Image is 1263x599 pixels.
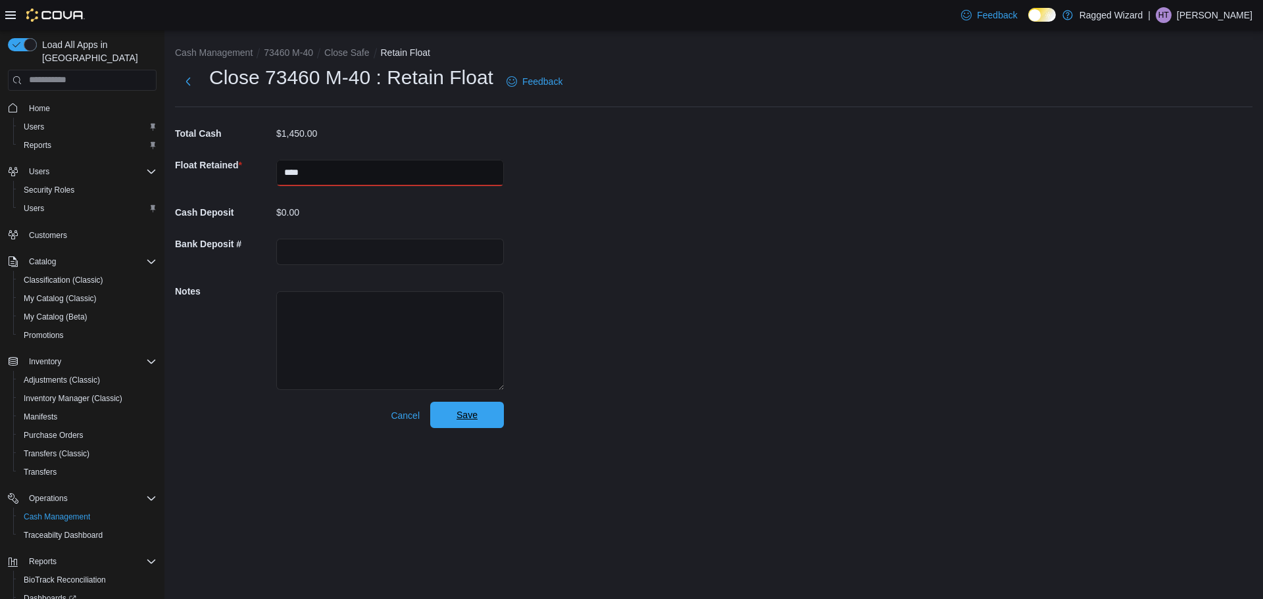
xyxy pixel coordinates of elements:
[24,530,103,540] span: Traceabilty Dashboard
[24,100,157,116] span: Home
[24,101,55,116] a: Home
[24,491,73,506] button: Operations
[391,409,420,422] span: Cancel
[18,272,109,288] a: Classification (Classic)
[276,207,299,218] p: $0.00
[175,231,274,257] h5: Bank Deposit #
[29,493,68,504] span: Operations
[264,47,313,58] button: 73460 M-40
[29,103,50,114] span: Home
[18,182,157,198] span: Security Roles
[18,446,157,462] span: Transfers (Classic)
[29,230,67,241] span: Customers
[24,254,61,270] button: Catalog
[175,278,274,304] h5: Notes
[24,354,157,370] span: Inventory
[29,356,61,367] span: Inventory
[13,371,162,389] button: Adjustments (Classic)
[18,527,157,543] span: Traceabilty Dashboard
[13,571,162,589] button: BioTrack Reconciliation
[24,354,66,370] button: Inventory
[13,526,162,544] button: Traceabilty Dashboard
[18,291,157,306] span: My Catalog (Classic)
[29,256,56,267] span: Catalog
[24,512,90,522] span: Cash Management
[18,201,49,216] a: Users
[18,391,157,406] span: Inventory Manager (Classic)
[13,463,162,481] button: Transfers
[13,408,162,426] button: Manifests
[381,47,430,58] button: Retain Float
[175,47,253,58] button: Cash Management
[1148,7,1151,23] p: |
[18,409,157,425] span: Manifests
[24,330,64,341] span: Promotions
[13,271,162,289] button: Classification (Classic)
[18,327,69,343] a: Promotions
[175,68,201,95] button: Next
[956,2,1022,28] a: Feedback
[18,509,95,525] a: Cash Management
[18,391,128,406] a: Inventory Manager (Classic)
[18,409,62,425] a: Manifests
[13,508,162,526] button: Cash Management
[13,118,162,136] button: Users
[18,572,111,588] a: BioTrack Reconciliation
[276,128,317,139] p: $1,450.00
[18,119,157,135] span: Users
[18,309,93,325] a: My Catalog (Beta)
[13,308,162,326] button: My Catalog (Beta)
[24,575,106,585] span: BioTrack Reconciliation
[18,572,157,588] span: BioTrack Reconciliation
[24,312,87,322] span: My Catalog (Beta)
[24,467,57,477] span: Transfers
[13,389,162,408] button: Inventory Manager (Classic)
[24,227,157,243] span: Customers
[18,372,157,388] span: Adjustments (Classic)
[430,402,504,428] button: Save
[18,137,57,153] a: Reports
[1079,7,1143,23] p: Ragged Wizard
[18,137,157,153] span: Reports
[175,120,274,147] h5: Total Cash
[977,9,1017,22] span: Feedback
[24,275,103,285] span: Classification (Classic)
[175,152,274,178] h5: Float Retained
[457,408,478,421] span: Save
[29,166,49,177] span: Users
[13,444,162,463] button: Transfers (Classic)
[209,64,493,91] h1: Close 73460 M-40 : Retain Float
[29,556,57,567] span: Reports
[13,136,162,155] button: Reports
[18,309,157,325] span: My Catalog (Beta)
[3,162,162,181] button: Users
[24,448,89,459] span: Transfers (Classic)
[1028,8,1056,22] input: Dark Mode
[24,164,157,180] span: Users
[18,291,102,306] a: My Catalog (Classic)
[24,375,100,385] span: Adjustments (Classic)
[24,491,157,506] span: Operations
[1158,7,1169,23] span: HT
[24,122,44,132] span: Users
[18,182,80,198] a: Security Roles
[24,185,74,195] span: Security Roles
[24,393,122,404] span: Inventory Manager (Classic)
[501,68,568,95] a: Feedback
[3,489,162,508] button: Operations
[24,293,97,304] span: My Catalog (Classic)
[522,75,562,88] span: Feedback
[18,509,157,525] span: Cash Management
[18,464,62,480] a: Transfers
[24,554,157,569] span: Reports
[18,427,157,443] span: Purchase Orders
[13,199,162,218] button: Users
[24,203,44,214] span: Users
[175,199,274,226] h5: Cash Deposit
[24,228,72,243] a: Customers
[3,552,162,571] button: Reports
[3,352,162,371] button: Inventory
[13,289,162,308] button: My Catalog (Classic)
[24,254,157,270] span: Catalog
